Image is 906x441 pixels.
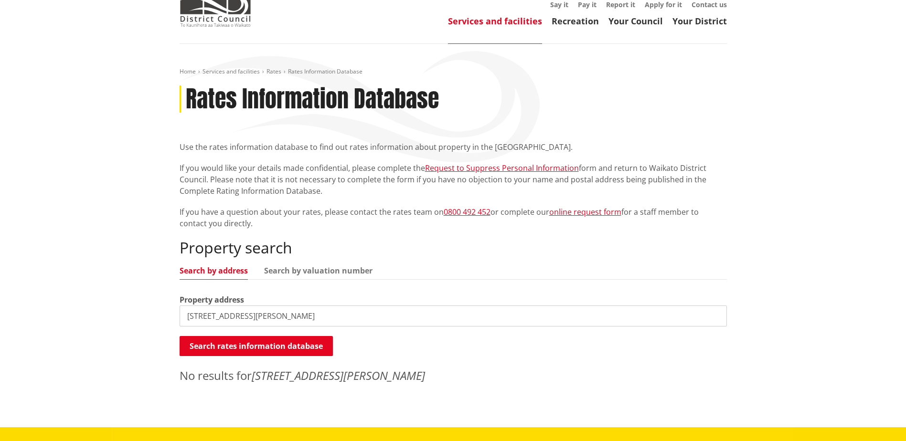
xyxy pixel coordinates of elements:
iframe: Messenger Launcher [862,401,896,435]
input: e.g. Duke Street NGARUAWAHIA [180,305,727,326]
a: Home [180,67,196,75]
a: Recreation [552,15,599,27]
p: Use the rates information database to find out rates information about property in the [GEOGRAPHI... [180,141,727,153]
p: If you would like your details made confidential, please complete the form and return to Waikato ... [180,162,727,197]
label: Property address [180,294,244,305]
a: 0800 492 452 [444,207,490,217]
a: Services and facilities [203,67,260,75]
span: Rates Information Database [288,67,362,75]
em: [STREET_ADDRESS][PERSON_NAME] [252,367,425,383]
a: online request form [549,207,621,217]
button: Search rates information database [180,336,333,356]
nav: breadcrumb [180,68,727,76]
a: Rates [266,67,281,75]
a: Search by valuation number [264,267,373,274]
a: Your Council [608,15,663,27]
h1: Rates Information Database [186,85,439,113]
p: No results for [180,367,727,384]
h2: Property search [180,239,727,257]
a: Search by address [180,267,248,274]
a: Services and facilities [448,15,542,27]
p: If you have a question about your rates, please contact the rates team on or complete our for a s... [180,206,727,229]
a: Your District [672,15,727,27]
a: Request to Suppress Personal Information [425,163,579,173]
